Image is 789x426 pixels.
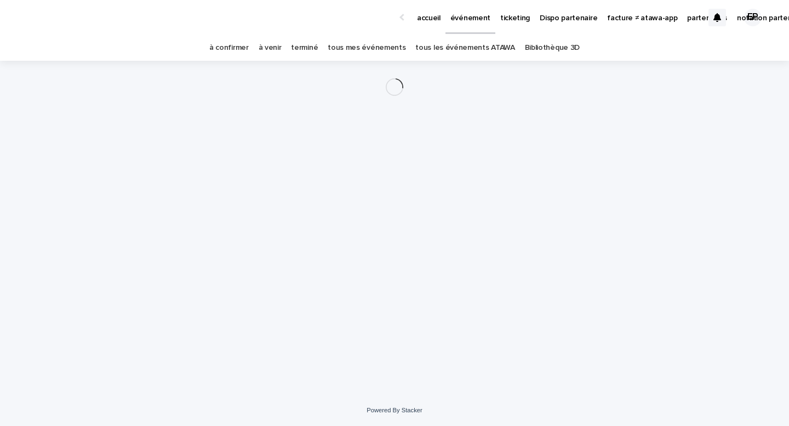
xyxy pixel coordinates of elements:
[259,35,282,61] a: à venir
[328,35,405,61] a: tous mes événements
[367,407,422,413] a: Powered By Stacker
[525,35,580,61] a: Bibliothèque 3D
[209,35,249,61] a: à confirmer
[291,35,318,61] a: terminé
[22,7,128,28] img: Ls34BcGeRexTGTNfXpUC
[415,35,514,61] a: tous les événements ATAWA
